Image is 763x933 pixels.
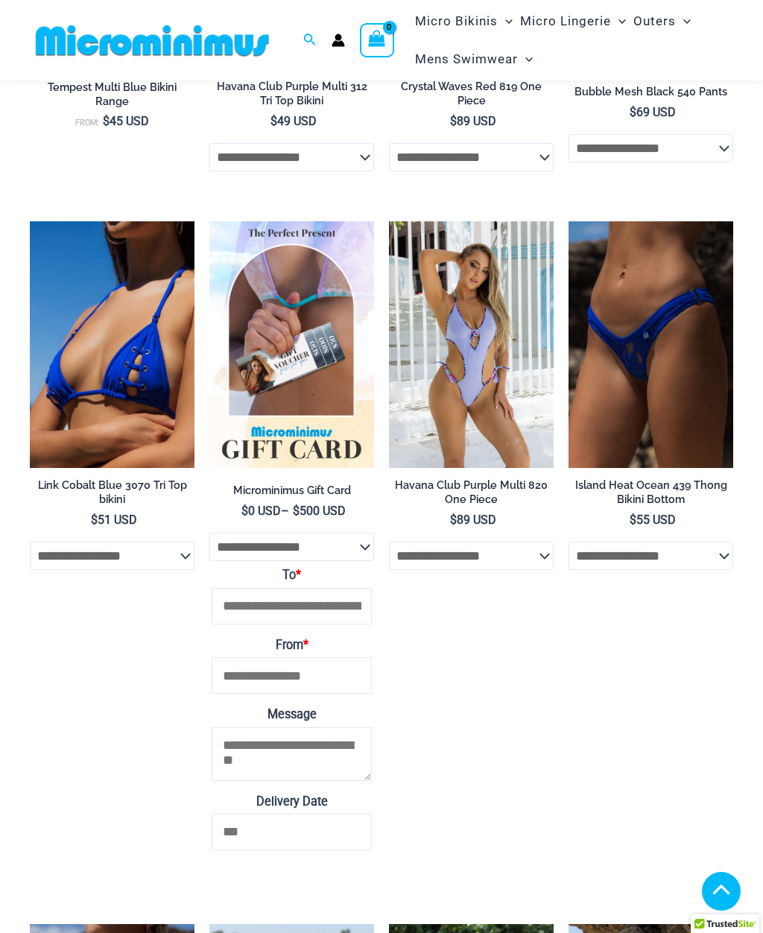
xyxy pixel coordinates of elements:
[241,504,248,518] span: $
[209,80,374,113] a: Havana Club Purple Multi 312 Tri Top Bikini
[332,34,345,47] a: Account icon link
[611,2,626,40] span: Menu Toggle
[103,114,149,128] bdi: 45 USD
[415,40,518,78] span: Mens Swimwear
[450,114,457,128] span: $
[389,221,554,469] img: Havana Club Purple Multi 820 One Piece 01
[630,513,636,527] span: $
[30,24,275,57] img: MM SHOP LOGO FLAT
[633,2,676,40] span: Outers
[30,478,194,506] h2: Link Cobalt Blue 3070 Tri Top bikini
[450,513,457,527] span: $
[91,513,137,527] bdi: 51 USD
[411,2,516,40] a: Micro BikinisMenu ToggleMenu Toggle
[296,568,301,582] abbr: Required field
[91,513,98,527] span: $
[450,114,496,128] bdi: 89 USD
[212,790,372,814] label: Delivery Date
[516,2,630,40] a: Micro LingerieMenu ToggleMenu Toggle
[569,85,733,99] h2: Bubble Mesh Black 540 Pants
[30,221,194,469] a: Link Cobalt Blue 3070 Top 01Link Cobalt Blue 3070 Top 4955 Bottom 03Link Cobalt Blue 3070 Top 495...
[75,118,99,127] span: From:
[209,221,374,469] img: Featured Gift Card
[389,80,554,113] a: Crystal Waves Red 819 One Piece
[569,85,733,104] a: Bubble Mesh Black 540 Pants
[569,478,733,512] a: Island Heat Ocean 439 Thong Bikini Bottom
[415,2,498,40] span: Micro Bikinis
[293,504,300,518] span: $
[30,80,194,114] a: Tempest Multi Blue Bikini Range
[630,2,694,40] a: OutersMenu ToggleMenu Toggle
[103,114,110,128] span: $
[518,40,533,78] span: Menu Toggle
[569,478,733,506] h2: Island Heat Ocean 439 Thong Bikini Bottom
[209,484,374,503] a: Microminimus Gift Card
[389,221,554,469] a: Havana Club Purple Multi 820 One Piece 01Havana Club Purple Multi 820 One Piece 03Havana Club Pur...
[630,105,636,119] span: $
[569,221,733,469] img: Island Heat Ocean 439 Bottom 01
[212,703,372,727] label: Message
[270,114,277,128] span: $
[212,563,372,587] label: To
[389,478,554,512] a: Havana Club Purple Multi 820 One Piece
[411,40,536,78] a: Mens SwimwearMenu ToggleMenu Toggle
[30,221,194,469] img: Link Cobalt Blue 3070 Top 01
[303,638,308,652] abbr: Required field
[303,31,317,50] a: Search icon link
[389,478,554,506] h2: Havana Club Purple Multi 820 One Piece
[212,633,372,657] label: From
[30,80,194,108] h2: Tempest Multi Blue Bikini Range
[209,80,374,107] h2: Havana Club Purple Multi 312 Tri Top Bikini
[241,504,281,518] bdi: 0 USD
[209,484,374,498] h2: Microminimus Gift Card
[450,513,496,527] bdi: 89 USD
[520,2,611,40] span: Micro Lingerie
[30,478,194,512] a: Link Cobalt Blue 3070 Tri Top bikini
[293,504,346,518] bdi: 500 USD
[630,105,676,119] bdi: 69 USD
[676,2,691,40] span: Menu Toggle
[209,503,374,519] span: –
[360,23,394,57] a: View Shopping Cart, empty
[270,114,317,128] bdi: 49 USD
[389,80,554,107] h2: Crystal Waves Red 819 One Piece
[569,221,733,469] a: Island Heat Ocean 439 Bottom 01Island Heat Ocean 439 Bottom 02Island Heat Ocean 439 Bottom 02
[630,513,676,527] bdi: 55 USD
[498,2,513,40] span: Menu Toggle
